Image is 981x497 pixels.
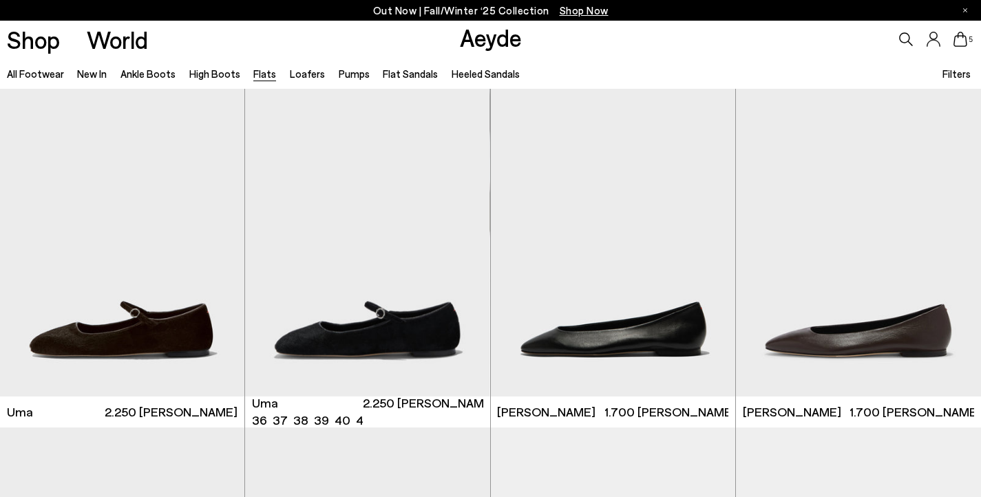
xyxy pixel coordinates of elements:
span: 2.250 [PERSON_NAME] [363,394,496,429]
img: Uma Ponyhair Flats [489,89,734,396]
a: 5 [953,32,967,47]
p: Out Now | Fall/Winter ‘25 Collection [373,2,609,19]
span: Navigate to /collections/new-in [560,4,609,17]
a: Aeyde [460,23,522,52]
span: [PERSON_NAME] [497,403,595,421]
a: Flats [253,67,276,80]
a: Shop [7,28,60,52]
a: 5 / 5 1 / 5 2 / 5 3 / 5 4 / 5 5 / 5 1 / 5 Next slide Previous slide [245,89,489,396]
span: 5 [967,36,974,43]
img: Ellie Almond-Toe Flats [491,89,735,396]
a: High Boots [189,67,240,80]
li: 38 [293,412,308,429]
span: 1.700 [PERSON_NAME] [604,403,736,421]
a: New In [77,67,107,80]
span: 2.250 [PERSON_NAME] [105,403,238,421]
ul: variant [252,412,363,429]
a: World [87,28,148,52]
li: 36 [252,412,267,429]
a: Loafers [290,67,325,80]
img: Ellie Almond-Toe Flats [736,89,981,396]
a: Ankle Boots [120,67,176,80]
div: 1 / 5 [245,89,489,396]
li: 37 [273,412,288,429]
a: [PERSON_NAME] 1.700 [PERSON_NAME] [491,396,735,427]
span: Uma [252,394,278,412]
span: Uma [7,403,33,421]
a: Flat Sandals [383,67,438,80]
li: 39 [314,412,329,429]
span: [PERSON_NAME] [743,403,841,421]
a: Heeled Sandals [452,67,520,80]
div: 2 / 5 [489,89,734,396]
a: Pumps [339,67,370,80]
a: Uma 36 37 38 39 40 41 + 2.250 [PERSON_NAME] [245,396,489,427]
span: Filters [942,67,971,80]
a: All Footwear [7,67,64,80]
li: 41 [356,412,367,429]
img: Uma Ponyhair Flats [245,89,489,396]
a: [PERSON_NAME] 1.700 [PERSON_NAME] [736,396,981,427]
li: 40 [335,412,350,429]
span: 1.700 [PERSON_NAME] [850,403,981,421]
